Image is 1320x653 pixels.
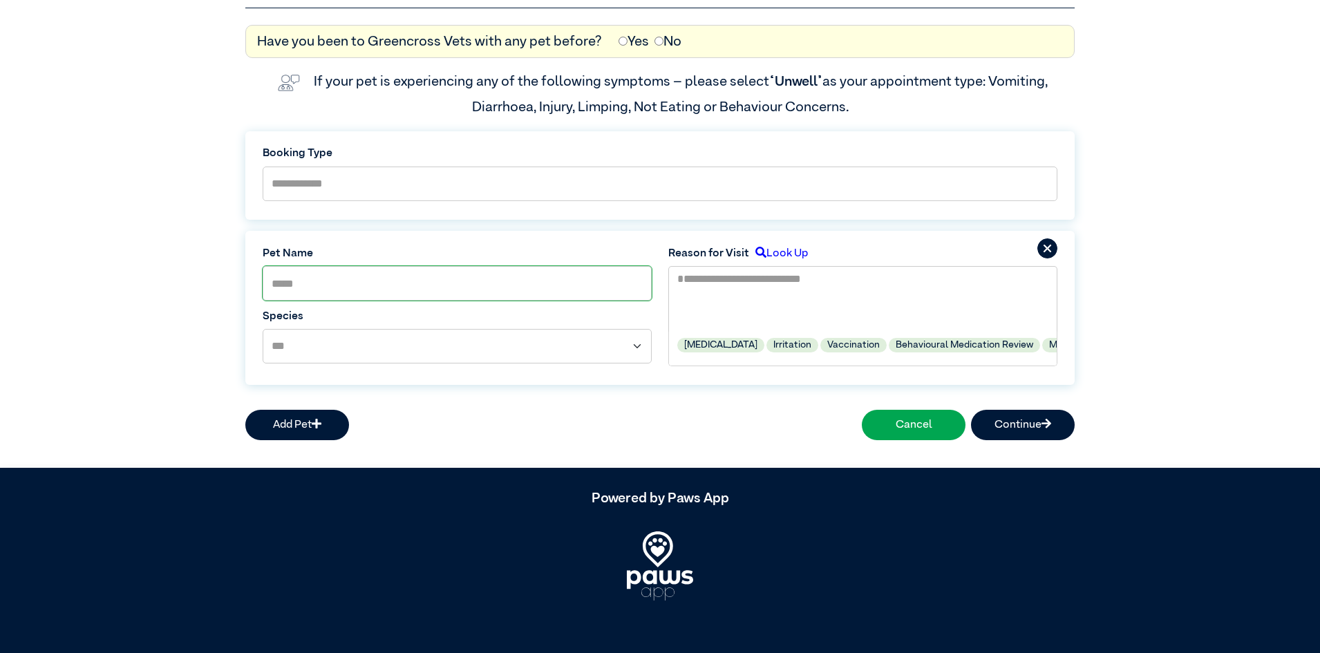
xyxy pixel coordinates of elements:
button: Continue [971,410,1075,440]
input: Yes [619,37,628,46]
label: Pet Name [263,245,652,262]
label: Have you been to Greencross Vets with any pet before? [257,31,602,52]
label: Look Up [749,245,808,262]
label: Vaccination [820,338,887,352]
label: No [654,31,681,52]
label: Species [263,308,652,325]
button: Add Pet [245,410,349,440]
span: “Unwell” [769,75,822,88]
img: PawsApp [627,531,693,600]
label: [MEDICAL_DATA] [677,338,764,352]
label: Booking Type [263,145,1057,162]
label: Irritation [766,338,818,352]
label: Yes [619,31,649,52]
img: vet [272,69,305,97]
label: If your pet is experiencing any of the following symptoms – please select as your appointment typ... [314,75,1050,113]
label: Behavioural Medication Review [889,338,1040,352]
h5: Powered by Paws App [245,490,1075,507]
label: Reason for Visit [668,245,749,262]
label: Medication review [1042,338,1136,352]
button: Cancel [862,410,965,440]
input: No [654,37,663,46]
